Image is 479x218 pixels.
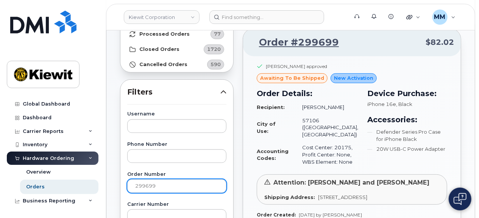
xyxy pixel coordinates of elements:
[426,37,454,48] span: $82.02
[260,74,324,82] span: awaiting to be shipped
[367,114,447,125] h3: Accessories:
[401,9,426,25] div: Quicklinks
[139,31,190,37] strong: Processed Orders
[250,36,339,49] a: Order #299699
[257,104,285,110] strong: Recipient:
[266,63,327,70] div: [PERSON_NAME] approved
[396,101,412,107] span: , Black
[367,145,447,153] li: 20W USB-C Power Adapter
[257,148,289,161] strong: Accounting Codes:
[209,10,324,24] input: Find something...
[264,194,315,200] strong: Shipping Address:
[318,194,367,200] span: [STREET_ADDRESS]
[127,142,226,147] label: Phone Number
[211,61,221,68] span: 590
[207,46,221,53] span: 1720
[273,179,429,186] span: Attention: [PERSON_NAME] and [PERSON_NAME]
[120,27,233,42] a: Processed Orders77
[139,62,187,68] strong: Cancelled Orders
[127,87,220,98] span: Filters
[295,101,358,114] td: [PERSON_NAME]
[257,121,276,134] strong: City of Use:
[120,57,233,72] a: Cancelled Orders590
[295,114,358,141] td: 57106 ([GEOGRAPHIC_DATA], [GEOGRAPHIC_DATA])
[127,202,226,207] label: Carrier Number
[139,46,179,52] strong: Closed Orders
[127,112,226,117] label: Username
[454,193,467,205] img: Open chat
[367,88,447,99] h3: Device Purchase:
[124,10,200,24] a: Kiewit Corporation
[295,141,358,168] td: Cost Center: 20175, Profit Center: None, WBS Element: None
[214,30,221,38] span: 77
[367,128,447,142] li: Defender Series Pro Case for iPhone Black
[427,9,461,25] div: Michael Manahan
[257,88,358,99] h3: Order Details:
[334,74,373,82] span: New Activation
[257,212,296,218] strong: Order Created:
[434,13,446,22] span: MM
[299,212,362,218] span: [DATE] by [PERSON_NAME]
[120,42,233,57] a: Closed Orders1720
[367,101,396,107] span: iPhone 16e
[127,172,226,177] label: Order Number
